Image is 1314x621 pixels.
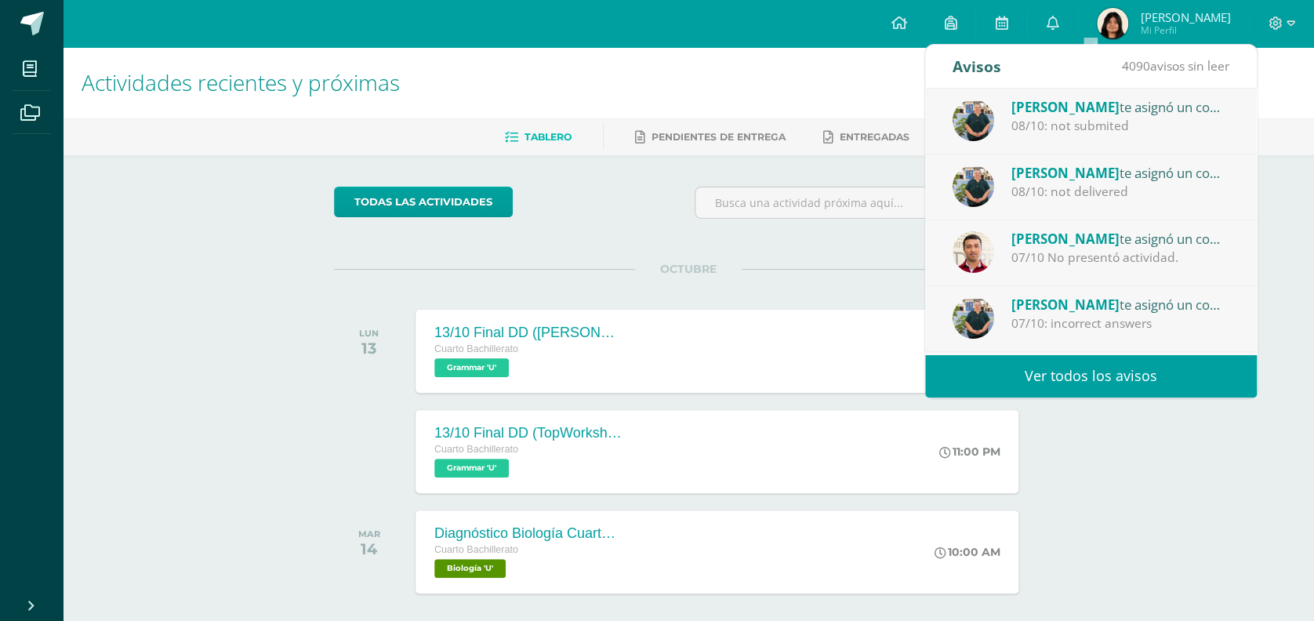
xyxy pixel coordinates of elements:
[505,125,572,150] a: Tablero
[1011,249,1229,267] div: 07/10 No presentó actividad.
[434,459,509,478] span: Grammar 'U'
[358,528,380,539] div: MAR
[334,187,513,217] a: todas las Actividades
[1011,228,1229,249] div: te asignó un comentario en '03/10 ESTADÍSTICA. Proyecto, fase 4 - Presentación' para 'Matemáticas'
[953,100,994,141] img: d3b263647c2d686994e508e2c9b90e59.png
[434,525,623,542] div: Diagnóstico Biología Cuarta unidad
[359,339,379,358] div: 13
[953,45,1001,88] div: Avisos
[1140,9,1230,25] span: [PERSON_NAME]
[840,131,909,143] span: Entregadas
[1011,98,1119,116] span: [PERSON_NAME]
[695,187,1043,218] input: Busca una actividad próxima aquí...
[1011,162,1229,183] div: te asignó un comentario en '07/10 SC Writing' para 'TOEFL'
[434,544,518,555] span: Cuarto Bachillerato
[1011,294,1229,314] div: te asignó un comentario en '06/10 SC Listening' para 'TOEFL'
[925,354,1257,398] a: Ver todos los avisos
[1011,296,1119,314] span: [PERSON_NAME]
[823,125,909,150] a: Entregadas
[82,67,400,97] span: Actividades recientes y próximas
[953,231,994,273] img: 8967023db232ea363fa53c906190b046.png
[1011,117,1229,135] div: 08/10: not submited
[934,545,1000,559] div: 10:00 AM
[434,444,518,455] span: Cuarto Bachillerato
[1011,96,1229,117] div: te asignó un comentario en '08/10 DD Speaking' para 'TOEFL'
[635,262,742,276] span: OCTUBRE
[1011,164,1119,182] span: [PERSON_NAME]
[1097,8,1128,39] img: dce0b1ed9de55400785d98fcaf3680bd.png
[938,445,1000,459] div: 11:00 PM
[652,131,786,143] span: Pendientes de entrega
[1011,183,1229,201] div: 08/10: not delivered
[1011,230,1119,248] span: [PERSON_NAME]
[434,358,509,377] span: Grammar 'U'
[1122,57,1229,74] span: avisos sin leer
[953,165,994,207] img: d3b263647c2d686994e508e2c9b90e59.png
[434,343,518,354] span: Cuarto Bachillerato
[434,425,623,441] div: 13/10 Final DD (TopWorksheets)
[525,131,572,143] span: Tablero
[1011,314,1229,332] div: 07/10: incorrect answers
[953,297,994,339] img: d3b263647c2d686994e508e2c9b90e59.png
[358,539,380,558] div: 14
[434,559,506,578] span: Biología 'U'
[635,125,786,150] a: Pendientes de entrega
[1140,24,1230,37] span: Mi Perfil
[1122,57,1150,74] span: 4090
[434,325,623,341] div: 13/10 Final DD ([PERSON_NAME])
[359,328,379,339] div: LUN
